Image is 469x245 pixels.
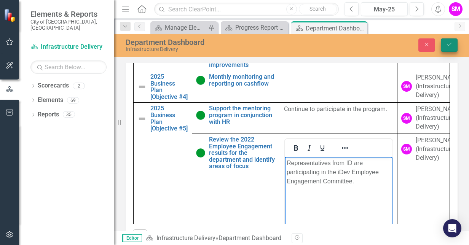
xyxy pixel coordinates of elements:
[416,105,461,131] div: [PERSON_NAME] (Infrastructure Delivery)
[303,143,316,153] button: Italic
[137,82,147,91] img: Not Defined
[63,111,75,118] div: 35
[443,219,461,237] div: Open Intercom Messenger
[235,23,286,32] div: Progress Report Dashboard
[401,81,412,92] div: SM
[152,23,206,32] a: Manage Elements
[299,4,337,14] button: Search
[73,83,85,89] div: 2
[38,110,59,119] a: Reports
[289,143,302,153] button: Bold
[150,73,188,100] a: 2025 Business Plan [Objective #4]
[361,2,408,16] button: May-25
[209,105,276,125] a: Support the mentoring program in conjunction with HR
[30,43,107,51] a: Infrastructure Delivery
[196,76,205,85] img: Proceeding as Anticipated
[316,143,329,153] button: Underline
[401,144,412,154] div: SM
[416,73,461,100] div: [PERSON_NAME] (Infrastructure Delivery)
[154,3,339,16] input: Search ClearPoint...
[364,5,405,14] div: May-25
[223,23,286,32] a: Progress Report Dashboard
[38,81,69,90] a: Scorecards
[126,38,306,46] div: Department Dashboard
[30,19,107,31] small: City of [GEOGRAPHIC_DATA], [GEOGRAPHIC_DATA]
[137,114,147,123] img: Not Defined
[38,96,63,105] a: Elements
[122,234,142,242] span: Editor
[30,10,107,19] span: Elements & Reports
[284,105,393,114] p: Continue to participate in the program.
[150,105,188,132] a: 2025 Business Plan [Objective #5]
[196,111,205,120] img: Proceeding as Anticipated
[306,24,365,33] div: Department Dashboard
[146,234,286,243] div: »
[196,148,205,157] img: Proceeding as Anticipated
[209,73,276,87] a: Monthly monitoring and reporting on cashflow
[30,60,107,74] input: Search Below...
[309,6,326,12] span: Search
[416,136,461,162] div: [PERSON_NAME] (Infrastructure Delivery)
[401,113,412,124] div: SM
[126,46,306,52] div: Infrastructure Delivery
[156,234,215,242] a: Infrastructure Delivery
[449,2,463,16] button: SM
[219,234,281,242] div: Department Dashboard
[338,143,351,153] button: Reveal or hide additional toolbar items
[165,23,206,32] div: Manage Elements
[209,136,276,170] a: Review the 2022 Employee Engagement results for the department and identify areas of focus
[67,97,79,103] div: 69
[4,8,18,22] img: ClearPoint Strategy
